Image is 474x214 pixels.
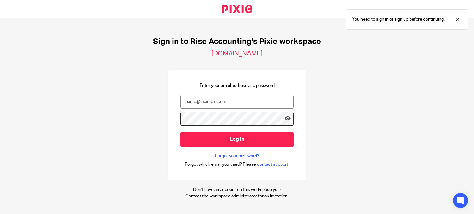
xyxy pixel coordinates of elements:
[185,161,289,168] div: .
[185,161,256,168] span: Forgot which email you used? Please
[257,161,288,168] span: contact support
[200,83,275,89] p: Enter your email address and password
[352,16,445,22] p: You need to sign in or sign up before continuing.
[215,153,259,159] a: Forgot your password?
[185,187,289,193] p: Don't have an account on this workspace yet?
[153,37,321,46] h1: Sign in to Rise Accounting's Pixie workspace
[180,95,294,109] input: name@example.com
[180,132,294,147] input: Log in
[185,193,289,199] p: Contact the workspace administrator for an invitation.
[211,50,263,58] h2: [DOMAIN_NAME]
